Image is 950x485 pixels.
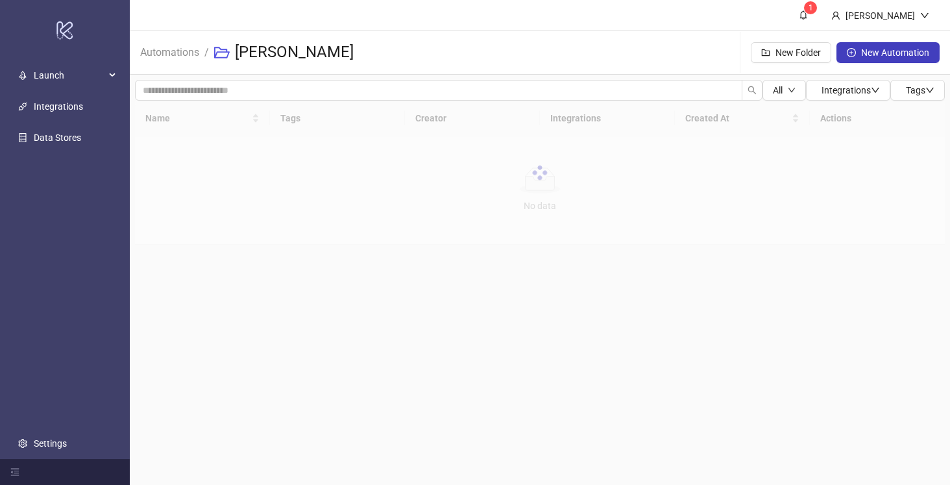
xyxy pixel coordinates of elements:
[822,85,880,95] span: Integrations
[809,3,813,12] span: 1
[10,467,19,477] span: menu-fold
[836,42,940,63] button: New Automation
[204,32,209,73] li: /
[840,8,920,23] div: [PERSON_NAME]
[235,42,354,63] h3: [PERSON_NAME]
[214,45,230,60] span: folder-open
[788,86,796,94] span: down
[920,11,929,20] span: down
[761,48,770,57] span: folder-add
[34,62,105,88] span: Launch
[773,85,783,95] span: All
[138,44,202,58] a: Automations
[34,101,83,112] a: Integrations
[861,47,929,58] span: New Automation
[751,42,831,63] button: New Folder
[804,1,817,14] sup: 1
[925,86,934,95] span: down
[906,85,934,95] span: Tags
[799,10,808,19] span: bell
[775,47,821,58] span: New Folder
[871,86,880,95] span: down
[890,80,945,101] button: Tagsdown
[34,438,67,449] a: Settings
[831,11,840,20] span: user
[806,80,890,101] button: Integrationsdown
[762,80,806,101] button: Alldown
[847,48,856,57] span: plus-circle
[748,86,757,95] span: search
[18,71,27,80] span: rocket
[34,132,81,143] a: Data Stores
